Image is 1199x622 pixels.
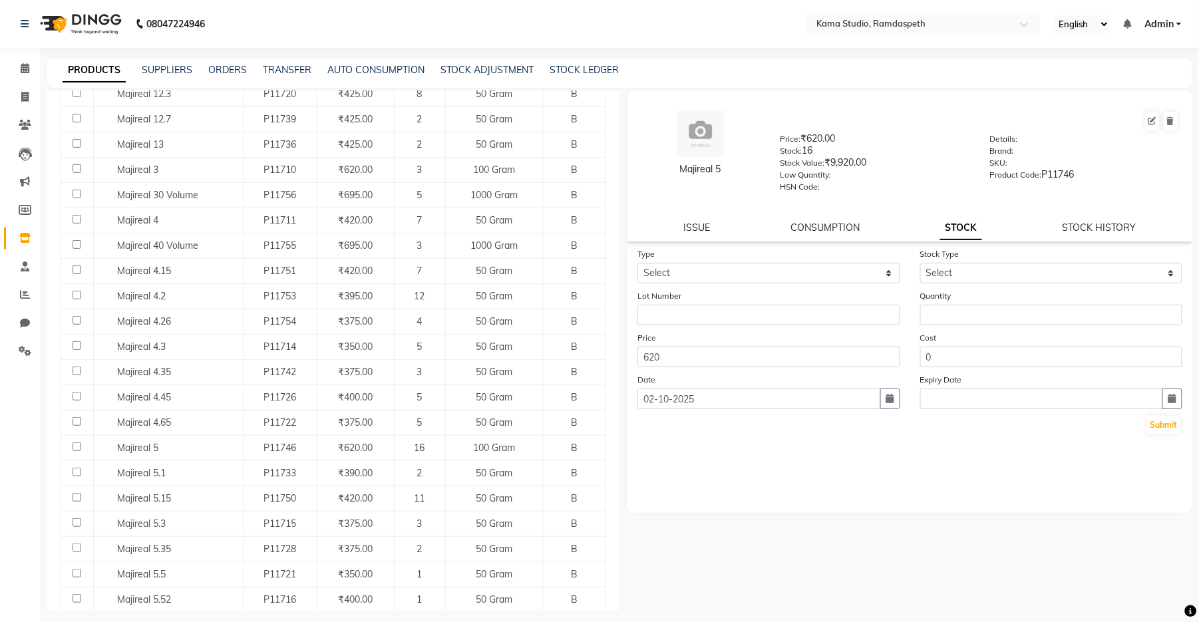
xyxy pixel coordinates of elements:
[117,492,171,504] span: Majireal 5.15
[208,64,247,76] a: ORDERS
[338,113,373,125] span: ₹425.00
[117,113,171,125] span: Majireal 12.7
[417,265,423,277] span: 7
[572,214,578,226] span: B
[417,416,423,428] span: 5
[920,332,937,344] label: Cost
[780,133,801,145] label: Price:
[117,315,171,327] span: Majireal 4.26
[117,189,198,201] span: Majireal 30 Volume
[572,416,578,428] span: B
[476,416,512,428] span: 50 Gram
[264,341,297,353] span: P11714
[264,391,297,403] span: P11726
[550,64,619,76] a: STOCK LEDGER
[117,416,171,428] span: Majireal 4.65
[572,341,578,353] span: B
[338,88,373,100] span: ₹425.00
[117,568,166,580] span: Majireal 5.5
[327,64,425,76] a: AUTO CONSUMPTION
[572,290,578,302] span: B
[780,156,970,174] div: ₹9,920.00
[683,222,710,233] a: ISSUE
[117,593,171,605] span: Majireal 5.52
[264,113,297,125] span: P11739
[338,315,373,327] span: ₹375.00
[338,543,373,555] span: ₹375.00
[476,568,512,580] span: 50 Gram
[572,315,578,327] span: B
[476,138,512,150] span: 50 Gram
[476,290,512,302] span: 50 Gram
[476,88,512,100] span: 50 Gram
[338,265,373,277] span: ₹420.00
[780,145,802,157] label: Stock:
[264,366,297,378] span: P11742
[572,442,578,454] span: B
[989,157,1007,169] label: SKU:
[264,518,297,530] span: P11715
[146,5,205,43] b: 08047224946
[572,391,578,403] span: B
[476,113,512,125] span: 50 Gram
[264,164,297,176] span: P11710
[338,416,373,428] span: ₹375.00
[572,88,578,100] span: B
[641,162,761,176] div: Majireal 5
[920,374,962,386] label: Expiry Date
[572,113,578,125] span: B
[572,492,578,504] span: B
[572,366,578,378] span: B
[338,568,373,580] span: ₹350.00
[338,492,373,504] span: ₹420.00
[476,391,512,403] span: 50 Gram
[117,442,158,454] span: Majireal 5
[637,374,655,386] label: Date
[264,214,297,226] span: P11711
[338,593,373,605] span: ₹400.00
[417,341,423,353] span: 5
[989,145,1013,157] label: Brand:
[338,341,373,353] span: ₹350.00
[264,189,297,201] span: P11756
[117,366,171,378] span: Majireal 4.35
[417,189,423,201] span: 5
[264,290,297,302] span: P11753
[417,518,423,530] span: 3
[476,593,512,605] span: 50 Gram
[572,164,578,176] span: B
[940,216,982,240] a: STOCK
[417,391,423,403] span: 5
[117,239,198,251] span: Majireal 40 Volume
[117,164,158,176] span: Majireal 3
[780,157,825,169] label: Stock Value:
[572,467,578,479] span: B
[476,315,512,327] span: 50 Gram
[264,543,297,555] span: P11728
[780,169,832,181] label: Low Quantity:
[572,568,578,580] span: B
[572,239,578,251] span: B
[264,416,297,428] span: P11722
[338,391,373,403] span: ₹400.00
[338,164,373,176] span: ₹620.00
[989,168,1179,186] div: P11746
[338,138,373,150] span: ₹425.00
[264,138,297,150] span: P11736
[415,492,425,504] span: 11
[1063,222,1136,233] a: STOCK HISTORY
[142,64,192,76] a: SUPPLIERS
[264,593,297,605] span: P11716
[572,543,578,555] span: B
[780,181,820,193] label: HSN Code:
[264,88,297,100] span: P11720
[476,492,512,504] span: 50 Gram
[476,366,512,378] span: 50 Gram
[476,467,512,479] span: 50 Gram
[338,290,373,302] span: ₹395.00
[264,568,297,580] span: P11721
[117,518,166,530] span: Majireal 5.3
[780,144,970,162] div: 16
[417,467,423,479] span: 2
[1147,416,1181,434] button: Submit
